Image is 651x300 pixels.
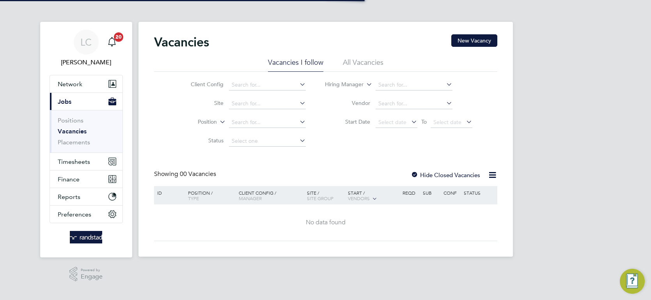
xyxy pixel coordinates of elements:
li: Vacancies I follow [268,58,323,72]
button: Preferences [50,206,122,223]
span: Vendors [348,195,370,201]
span: Finance [58,176,80,183]
div: Start / [346,186,401,206]
label: Start Date [325,118,370,125]
span: LC [80,37,92,47]
label: Status [179,137,224,144]
div: Jobs [50,110,122,153]
span: Jobs [58,98,71,105]
span: Select date [378,119,406,126]
label: Hide Closed Vacancies [411,171,480,179]
div: Conf [442,186,462,199]
span: Preferences [58,211,91,218]
h2: Vacancies [154,34,209,50]
input: Search for... [229,80,306,91]
label: Position [172,118,217,126]
button: Jobs [50,93,122,110]
span: Network [58,80,82,88]
label: Client Config [179,81,224,88]
button: Timesheets [50,153,122,170]
div: Position / [182,186,237,205]
span: Timesheets [58,158,90,165]
div: ID [155,186,183,199]
span: Select date [433,119,461,126]
img: randstad-logo-retina.png [70,231,102,243]
div: Reqd [401,186,421,199]
a: Go to home page [50,231,123,243]
a: Vacancies [58,128,87,135]
input: Select one [229,136,306,147]
a: LC[PERSON_NAME] [50,30,123,67]
a: Powered byEngage [69,267,103,282]
button: Network [50,75,122,92]
label: Site [179,99,224,107]
span: Site Group [307,195,333,201]
label: Vendor [325,99,370,107]
nav: Main navigation [40,22,132,257]
input: Search for... [229,98,306,109]
input: Search for... [376,80,452,91]
span: Type [188,195,199,201]
span: 20 [114,32,123,42]
div: No data found [155,218,496,227]
span: Engage [81,273,103,280]
span: Reports [58,193,80,201]
span: Manager [239,195,262,201]
span: To [419,117,429,127]
span: Powered by [81,267,103,273]
button: New Vacancy [451,34,497,47]
button: Finance [50,170,122,188]
div: Status [462,186,496,199]
input: Search for... [229,117,306,128]
label: Hiring Manager [319,81,364,89]
div: Client Config / [237,186,305,205]
span: 00 Vacancies [180,170,216,178]
div: Sub [421,186,441,199]
div: Site / [305,186,346,205]
a: 20 [104,30,120,55]
span: Luke Carter [50,58,123,67]
button: Engage Resource Center [620,269,645,294]
button: Reports [50,188,122,205]
div: Showing [154,170,218,178]
input: Search for... [376,98,452,109]
a: Positions [58,117,83,124]
a: Placements [58,138,90,146]
li: All Vacancies [343,58,383,72]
